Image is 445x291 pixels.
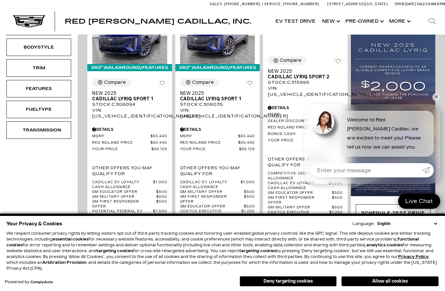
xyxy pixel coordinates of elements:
button: Save Vehicle [245,78,255,91]
a: MSRP $65,440 [180,134,255,139]
a: Cadillac EV Loyalty Cash Allowance $1,000 [92,180,167,190]
a: MSRP $72,740 [268,112,343,117]
span: 9 AM-6 PM [428,2,445,6]
span: GM First Responder Offer [180,195,244,204]
a: GM Educator Offer $500 [180,204,255,209]
a: Red [PERSON_NAME] Cadillac, Inc. [65,18,251,25]
span: New 2025 [180,91,250,96]
a: GM Educator Offer $500 [268,191,343,196]
button: Save Vehicle [157,78,167,91]
span: $500 [244,204,255,209]
span: Cadillac EV Loyalty Cash Allowance [92,180,153,190]
span: Competitive Cash Allowance [268,171,328,181]
div: VIN: [US_VEHICLE_IDENTIFICATION_NUMBER] [268,85,343,97]
span: Costco Executive Member Incentive [268,210,329,220]
span: Your Price [268,138,327,143]
a: New 2025Cadillac LYRIQ Sport 1 [92,91,167,102]
a: Submit [422,163,434,177]
a: Potential Federal EV Tax Credit $7,500 [92,209,167,219]
div: Stock : C306035 [180,102,255,107]
a: GM First Responder Offer $500 [92,199,167,209]
div: BodystyleBodystyle [6,39,71,56]
a: Your Price $68,379 [268,138,343,143]
a: Live Chat [398,194,440,209]
span: Live Chat [402,197,436,205]
span: Your Privacy & Cookies [6,219,62,228]
a: Cadillac EV Loyalty Cash Allowance $1,000 [180,180,255,190]
span: New 2025 [268,69,338,74]
div: TransmissionTransmission [6,121,71,139]
span: Open [DATE] [395,2,416,6]
a: GM Military Offer $500 [268,205,343,210]
a: Bonus Cash $2,000 [268,132,343,137]
span: MSRP [180,134,238,139]
span: Cadillac EV Loyalty Cash Allowance [268,181,329,191]
span: $1,250 [241,209,255,219]
div: Transmission [23,127,55,134]
a: Sales: [PHONE_NUMBER] [210,2,262,6]
a: MSRP $65,440 [92,134,167,139]
span: GM First Responder Offer [92,199,156,209]
span: New 2025 [92,91,162,96]
span: Sales: [417,2,428,6]
a: Your Price $66,129 [92,147,167,152]
div: Fueltype [23,106,55,113]
span: Your Price [92,147,151,152]
span: Service: [264,2,282,6]
div: Compare [192,80,214,85]
div: FeaturesFeatures [6,80,71,97]
p: Other Offers You May Qualify For [268,156,343,168]
span: $500 [244,190,255,195]
a: GM Military Offer $500 [180,190,255,195]
div: Compare [104,80,126,85]
span: Cadillac EV Loyalty Cash Allowance [180,180,241,190]
span: [PHONE_NUMBER] [283,2,319,6]
div: VIN: [US_VEHICLE_IDENTIFICATION_NUMBER] [180,107,255,119]
div: Language: [353,222,374,226]
a: Dealer Discount* $2,361 [268,119,343,124]
span: GM Military Offer [180,190,244,195]
a: New 2025Cadillac LYRIQ Sport 2 [268,69,343,80]
button: More [386,8,413,34]
button: Compare Vehicle [92,78,131,87]
div: TrimTrim [6,59,71,77]
a: EV Test Drive [272,8,319,34]
a: Your Price $66,129 [180,147,255,152]
span: GM Educator Offer [92,190,156,195]
div: Search [419,8,445,34]
a: GM First Responder Offer $500 [268,196,343,205]
span: $65,440 [238,140,255,145]
div: Schedule Test Drive [356,204,431,222]
span: $500 [156,190,167,195]
span: $65,440 [150,140,167,145]
div: VIN: [US_VEHICLE_IDENTIFICATION_NUMBER] [92,107,167,119]
p: Other Offers You May Qualify For [92,165,167,177]
p: Other Offers You May Qualify For [180,165,255,177]
span: GM Military Offer [92,195,156,199]
strong: analytics cookies [366,243,403,247]
button: Compare Vehicle [180,78,219,87]
div: Features [23,85,55,92]
span: $500 [244,195,255,204]
div: Bodystyle [23,44,55,51]
a: Costco Executive Member Incentive $1,250 [268,210,343,220]
span: GM Educator Offer [268,191,332,196]
button: Deny targeting cookies [240,276,337,286]
div: Stock : C306094 [92,102,167,107]
span: $7,500 [153,209,167,219]
a: New 2025Cadillac LYRIQ Sport 1 [180,91,255,102]
a: ComplyAuto [30,280,53,284]
a: Red Noland Price $65,440 [92,140,167,145]
div: Trim [23,64,55,72]
span: Costco Executive Member Incentive [180,209,242,219]
span: $500 [156,199,167,209]
strong: Arbitration Provision [42,260,86,265]
span: $65,440 [238,134,255,139]
div: Compare [280,58,301,63]
p: We respect consumer privacy rights by letting visitors opt out of third-party tracking cookies an... [6,230,439,271]
div: Schedule Test Drive [361,209,425,217]
input: Enter your message [311,163,422,177]
a: GM Military Offer $500 [92,195,167,199]
a: Red Noland Price $69,690 [268,125,343,130]
img: 2025 Cadillac LYRIQ Sport 1 [92,8,167,64]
